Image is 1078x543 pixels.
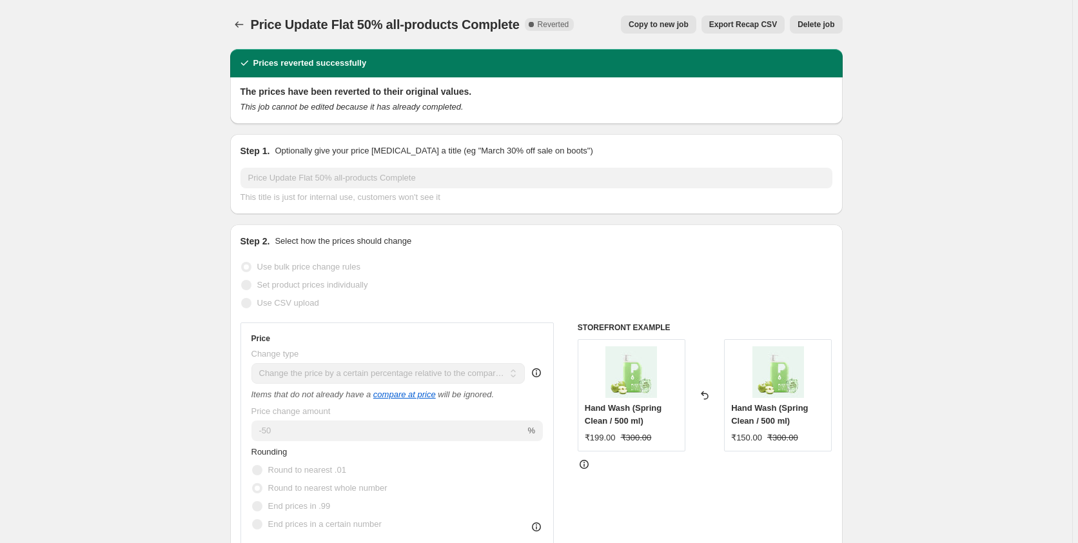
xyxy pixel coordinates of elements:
[257,262,360,271] span: Use bulk price change rules
[251,420,525,441] input: -20
[621,15,696,34] button: Copy to new job
[629,19,689,30] span: Copy to new job
[251,349,299,359] span: Change type
[251,390,371,399] i: Items that do not already have a
[790,15,842,34] button: Delete job
[240,168,832,188] input: 30% off holiday sale
[585,403,661,426] span: Hand Wash (Spring Clean / 500 ml)
[275,235,411,248] p: Select how the prices should change
[251,333,270,344] h3: Price
[731,431,762,444] div: ₹150.00
[240,144,270,157] h2: Step 1.
[240,102,464,112] i: This job cannot be edited because it has already completed.
[268,465,346,475] span: Round to nearest .01
[373,390,436,399] button: compare at price
[605,346,657,398] img: New_SP_HW_SC_500ml_01_80x.jpg
[585,431,616,444] div: ₹199.00
[257,298,319,308] span: Use CSV upload
[251,447,288,457] span: Rounding
[731,403,808,426] span: Hand Wash (Spring Clean / 500 ml)
[527,426,535,435] span: %
[538,19,569,30] span: Reverted
[240,85,832,98] h2: The prices have been reverted to their original values.
[578,322,832,333] h6: STOREFRONT EXAMPLE
[530,366,543,379] div: help
[798,19,834,30] span: Delete job
[251,17,520,32] span: Price Update Flat 50% all-products Complete
[752,346,804,398] img: New_SP_HW_SC_500ml_01_80x.jpg
[767,431,798,444] strike: ₹300.00
[240,235,270,248] h2: Step 2.
[701,15,785,34] button: Export Recap CSV
[230,15,248,34] button: Price change jobs
[438,390,494,399] i: will be ignored.
[268,501,331,511] span: End prices in .99
[257,280,368,290] span: Set product prices individually
[240,192,440,202] span: This title is just for internal use, customers won't see it
[251,406,331,416] span: Price change amount
[268,519,382,529] span: End prices in a certain number
[268,483,387,493] span: Round to nearest whole number
[709,19,777,30] span: Export Recap CSV
[621,431,652,444] strike: ₹300.00
[275,144,593,157] p: Optionally give your price [MEDICAL_DATA] a title (eg "March 30% off sale on boots")
[253,57,367,70] h2: Prices reverted successfully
